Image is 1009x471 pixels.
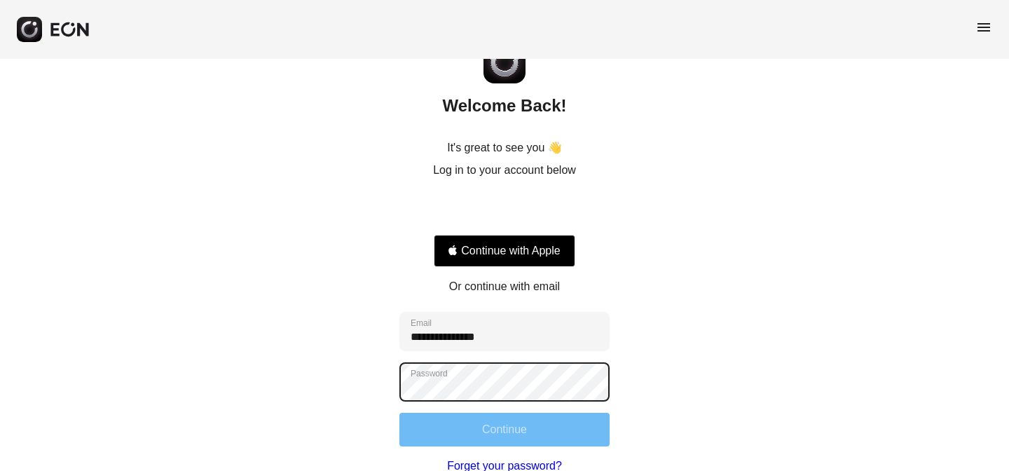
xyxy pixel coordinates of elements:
p: Or continue with email [449,278,560,295]
button: Continue [399,413,610,446]
p: Log in to your account below [433,162,576,179]
p: It's great to see you 👋 [447,139,562,156]
h2: Welcome Back! [443,95,567,117]
span: menu [975,19,992,36]
iframe: Sign in with Google Button [427,194,582,225]
label: Email [411,318,432,329]
label: Password [411,368,448,379]
button: Signin with apple ID [434,235,575,267]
